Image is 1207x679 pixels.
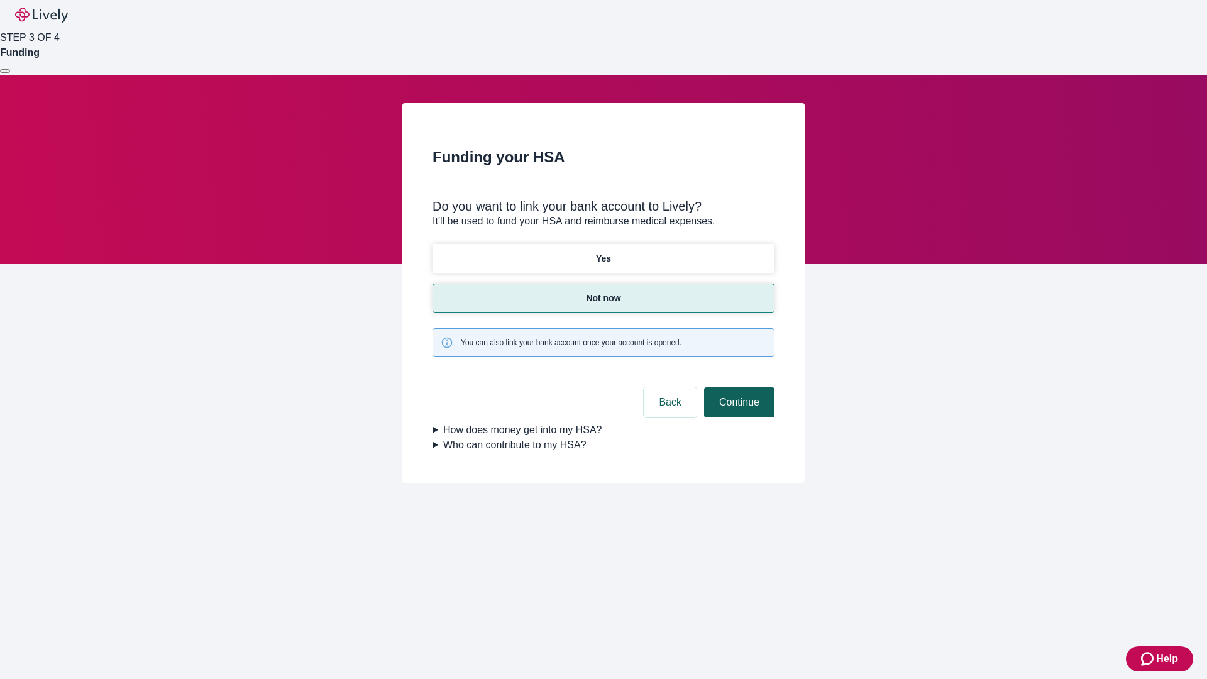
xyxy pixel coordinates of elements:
button: Back [644,387,697,417]
div: Do you want to link your bank account to Lively? [433,199,774,214]
summary: Who can contribute to my HSA? [433,438,774,453]
span: You can also link your bank account once your account is opened. [461,337,681,348]
button: Continue [704,387,774,417]
p: Yes [596,252,611,265]
h2: Funding your HSA [433,146,774,168]
summary: How does money get into my HSA? [433,422,774,438]
img: Lively [15,8,68,23]
p: Not now [586,292,620,305]
svg: Zendesk support icon [1141,651,1156,666]
button: Yes [433,244,774,273]
button: Zendesk support iconHelp [1126,646,1193,671]
button: Not now [433,284,774,313]
p: It'll be used to fund your HSA and reimburse medical expenses. [433,214,774,229]
span: Help [1156,651,1178,666]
